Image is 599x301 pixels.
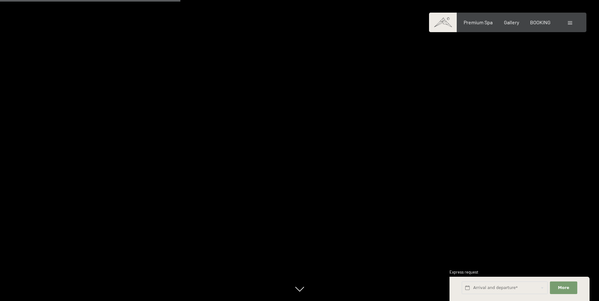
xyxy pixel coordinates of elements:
a: BOOKING [530,19,551,25]
span: Express request [449,269,478,275]
span: More [558,285,569,291]
a: Gallery [504,19,519,25]
a: Premium Spa [464,19,493,25]
button: More [550,281,577,294]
